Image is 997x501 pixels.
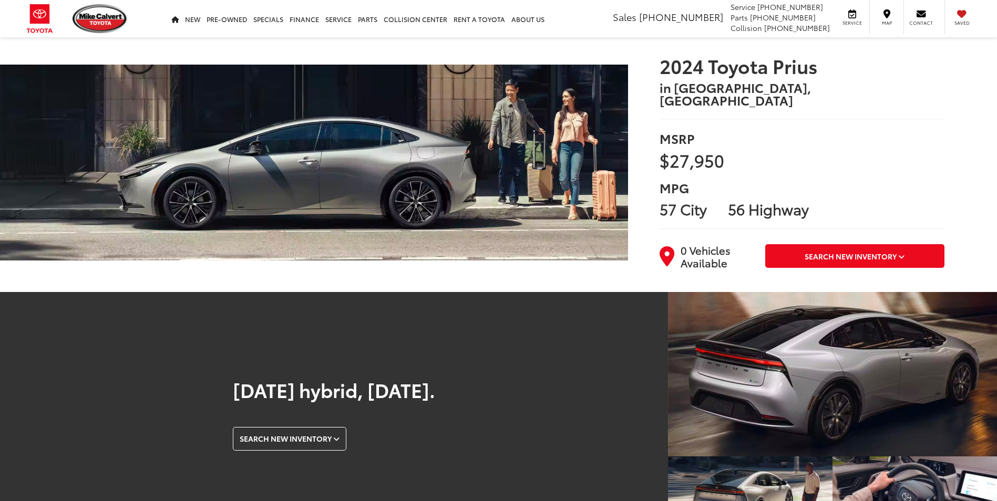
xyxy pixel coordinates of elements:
span: [PHONE_NUMBER] [757,2,823,12]
i: Vehicles Available [660,246,674,266]
span: [PHONE_NUMBER] [750,12,816,23]
button: Search New Inventory [765,244,945,268]
p: 56 Highway [728,201,944,216]
img: Mike Calvert Toyota [73,4,128,33]
span: Search New Inventory [805,251,897,262]
span: [PHONE_NUMBER] [764,23,830,33]
span: [PHONE_NUMBER] [639,10,723,24]
span: in [GEOGRAPHIC_DATA], [GEOGRAPHIC_DATA] [660,81,944,106]
span: Service [840,19,864,26]
span: 2024 Toyota Prius [660,56,944,75]
h3: MSRP [660,132,944,144]
span: Saved [950,19,973,26]
button: Search New Inventory [233,427,346,451]
span: Parts [731,12,748,23]
h2: [DATE] hybrid, [DATE]. [233,380,435,399]
p: $27,950 [660,152,944,169]
h3: MPG [660,181,944,194]
span: 0 Vehicles Available [681,244,756,269]
p: 57 City [660,201,707,216]
span: Map [875,19,898,26]
span: Sales [613,10,636,24]
span: Collision [731,23,762,33]
span: Contact [909,19,933,26]
span: Search New Inventory [240,433,332,444]
span: Service [731,2,755,12]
